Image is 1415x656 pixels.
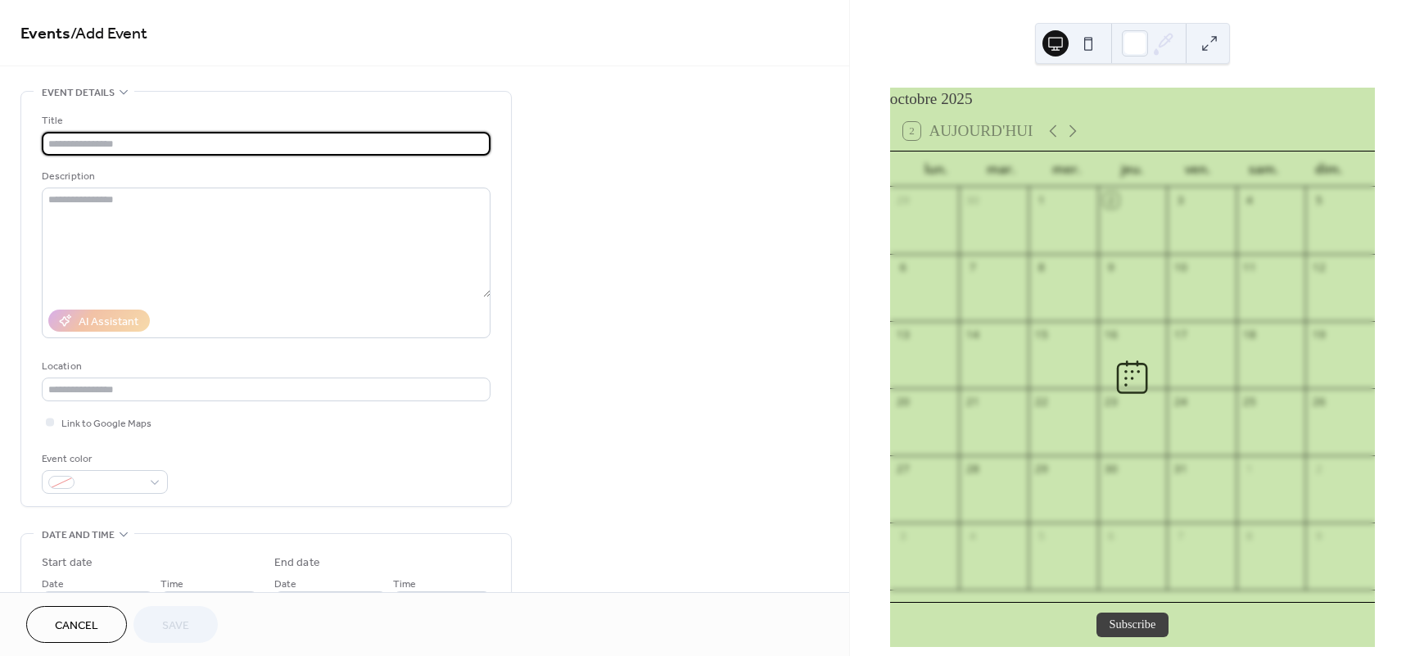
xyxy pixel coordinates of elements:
div: Event color [42,450,165,468]
span: Event details [42,84,115,102]
div: 1 [1242,462,1257,477]
div: 12 [1312,260,1327,274]
div: octobre 2025 [890,88,1375,111]
div: 25 [1242,394,1257,409]
div: 4 [965,529,980,544]
div: 17 [1173,327,1187,342]
div: dim. [1296,152,1362,187]
div: 18 [1242,327,1257,342]
div: 24 [1173,394,1187,409]
span: Date [274,576,296,593]
div: 5 [1034,529,1049,544]
div: mar. [969,152,1034,187]
div: 10 [1173,260,1187,274]
div: 26 [1312,394,1327,409]
div: End date [274,554,320,572]
div: Description [42,168,487,185]
div: 4 [1242,192,1257,207]
span: Date [42,576,64,593]
div: 5 [1312,192,1327,207]
div: 30 [1104,462,1119,477]
div: 23 [1104,394,1119,409]
div: 7 [965,260,980,274]
div: Location [42,358,487,375]
div: 29 [896,192,911,207]
div: 13 [896,327,911,342]
div: 27 [896,462,911,477]
span: / Add Event [70,18,147,50]
div: 30 [965,192,980,207]
div: 6 [896,260,911,274]
div: 29 [1034,462,1049,477]
div: lun. [903,152,969,187]
div: ven. [1165,152,1231,187]
div: 21 [965,394,980,409]
span: Link to Google Maps [61,415,151,432]
div: 31 [1173,462,1187,477]
div: 8 [1034,260,1049,274]
div: 8 [1242,529,1257,544]
div: 9 [1104,260,1119,274]
div: Title [42,112,487,129]
div: 7 [1173,529,1187,544]
div: mer. [1034,152,1100,187]
a: Events [20,18,70,50]
div: 2 [1312,462,1327,477]
div: 9 [1312,529,1327,544]
span: Date and time [42,527,115,544]
button: Cancel [26,606,127,643]
div: 19 [1312,327,1327,342]
div: 1 [1034,192,1049,207]
div: jeu. [1100,152,1165,187]
span: Time [160,576,183,593]
div: 20 [896,394,911,409]
span: Time [393,576,416,593]
div: 28 [965,462,980,477]
div: 6 [1104,529,1119,544]
div: 3 [1173,192,1187,207]
span: Cancel [55,618,98,635]
div: Start date [42,554,93,572]
button: Subscribe [1096,613,1169,637]
div: sam. [1231,152,1296,187]
div: 16 [1104,327,1119,342]
div: 2 [1104,192,1119,207]
div: 22 [1034,394,1049,409]
div: 11 [1242,260,1257,274]
div: 14 [965,327,980,342]
div: 15 [1034,327,1049,342]
div: 3 [896,529,911,544]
